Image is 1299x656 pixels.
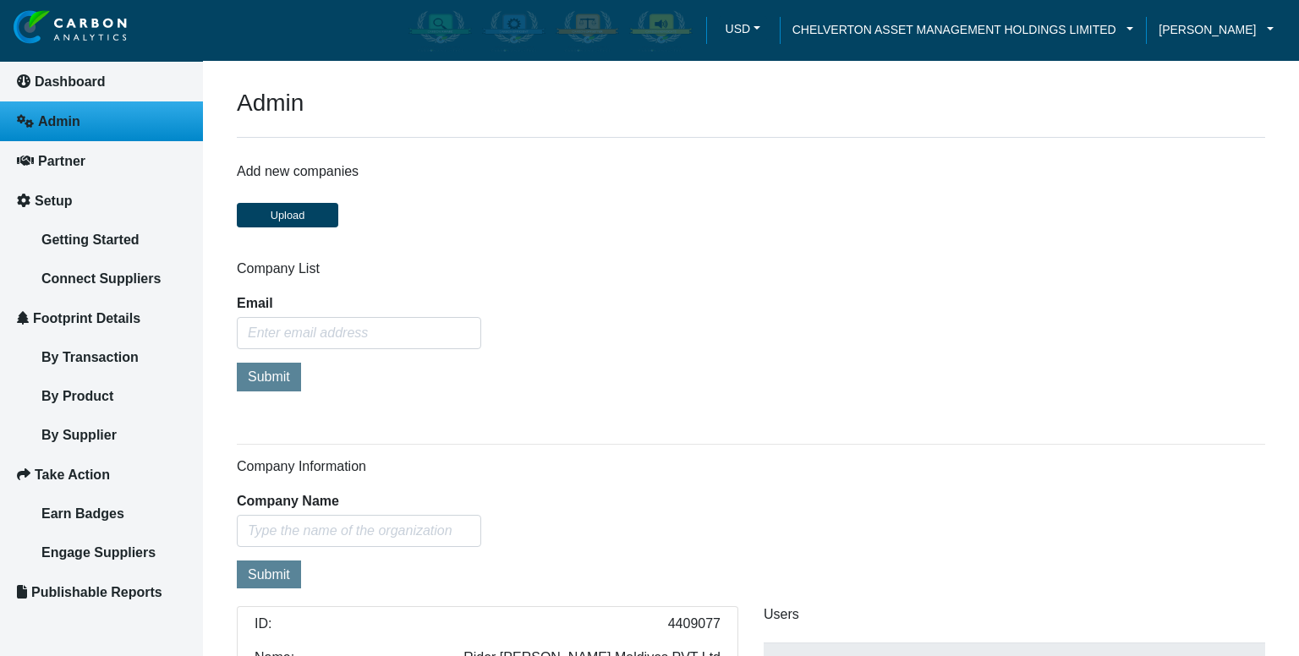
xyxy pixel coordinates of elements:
span: Publishable Reports [31,585,162,599]
span: By Transaction [41,350,139,364]
a: CHELVERTON ASSET MANAGEMENT HOLDINGS LIMITED [780,20,1147,39]
span: Submit [248,369,290,384]
span: Earn Badges [41,506,124,521]
span: [PERSON_NAME] [1159,20,1256,39]
img: carbon-aware-enabled.png [408,9,472,52]
div: Carbon Advocate [626,6,696,55]
span: Getting Started [41,232,140,247]
img: insight-logo-2.png [14,10,127,45]
img: carbon-offsetter-enabled.png [556,9,619,52]
input: Enter email address [237,317,481,349]
span: Dashboard [35,74,106,89]
button: USD [719,16,767,41]
a: [PERSON_NAME] [1146,20,1286,39]
li: ID: [237,606,738,642]
span: Engage Suppliers [41,545,156,560]
label: Company Name [237,495,339,508]
button: Submit [237,560,301,588]
span: By Product [41,389,113,403]
span: Connect Suppliers [41,271,161,286]
div: Carbon Efficient [479,6,549,55]
img: carbon-advocate-enabled.png [629,9,693,52]
img: carbon-efficient-enabled.png [482,9,545,52]
span: Admin [38,114,80,128]
div: Carbon Offsetter [552,6,622,55]
h6: Add new companies [237,163,475,179]
span: Setup [35,194,72,208]
span: 4409077 [668,617,721,631]
span: Partner [38,154,85,168]
h3: Admin [237,89,1265,118]
h6: Company List [237,260,1265,276]
span: CHELVERTON ASSET MANAGEMENT HOLDINGS LIMITED [792,20,1116,39]
div: Carbon Aware [405,6,475,55]
h6: Company Information [237,458,1265,474]
span: By Supplier [41,428,117,442]
button: Submit [237,363,301,391]
span: Footprint Details [33,311,140,325]
span: Upload [271,209,305,221]
label: Email [237,297,273,310]
a: USDUSD [706,16,780,46]
input: Type the name of the organization [237,515,481,547]
span: Submit [248,567,290,582]
h6: Users [764,606,1265,622]
span: Take Action [35,467,110,482]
